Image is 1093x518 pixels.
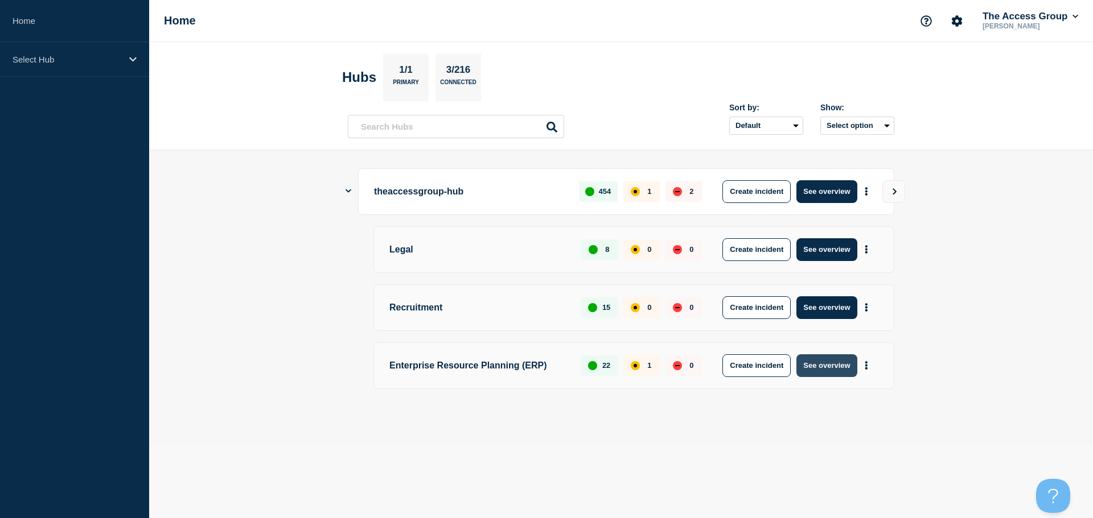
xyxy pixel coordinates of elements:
p: Primary [393,79,419,91]
div: Sort by: [729,103,803,112]
div: affected [631,245,640,254]
div: up [588,303,597,312]
button: See overview [796,180,857,203]
p: Select Hub [13,55,122,64]
button: Show Connected Hubs [346,187,351,196]
button: More actions [859,355,874,376]
button: Create incident [722,180,791,203]
div: up [585,187,594,196]
div: Show: [820,103,894,112]
p: theaccessgroup-hub [374,180,566,203]
button: Account settings [945,9,969,33]
button: Create incident [722,238,791,261]
p: 0 [689,361,693,370]
div: down [673,245,682,254]
button: More actions [859,181,874,202]
button: See overview [796,296,857,319]
p: Recruitment [389,296,568,319]
p: Enterprise Resource Planning (ERP) [389,354,568,377]
div: affected [631,303,640,312]
div: down [673,361,682,370]
p: 0 [689,245,693,254]
button: View [882,180,905,203]
select: Sort by [729,117,803,135]
p: 8 [605,245,609,254]
p: 1 [647,187,651,196]
p: 0 [647,245,651,254]
button: Select option [820,117,894,135]
p: 15 [602,303,610,312]
div: up [589,245,598,254]
p: [PERSON_NAME] [980,22,1080,30]
div: up [588,361,597,370]
p: 454 [599,187,611,196]
p: 2 [689,187,693,196]
button: Create incident [722,296,791,319]
button: The Access Group [980,11,1080,22]
iframe: Help Scout Beacon - Open [1036,479,1070,513]
p: Legal [389,238,568,261]
div: down [673,187,682,196]
p: 22 [602,361,610,370]
p: 1 [647,361,651,370]
button: More actions [859,239,874,260]
p: Connected [440,79,476,91]
button: More actions [859,297,874,318]
p: 0 [689,303,693,312]
p: 3/216 [442,64,475,79]
button: Create incident [722,354,791,377]
div: affected [631,187,640,196]
h2: Hubs [342,69,376,85]
div: down [673,303,682,312]
div: affected [631,361,640,370]
button: Support [914,9,938,33]
p: 0 [647,303,651,312]
button: See overview [796,238,857,261]
input: Search Hubs [348,115,564,138]
p: 1/1 [395,64,417,79]
h1: Home [164,14,196,27]
button: See overview [796,354,857,377]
